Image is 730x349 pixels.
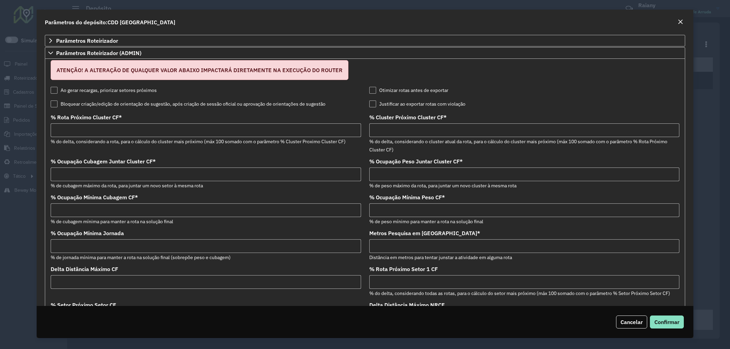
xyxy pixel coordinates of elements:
label: ATENÇÃO! A ALTERAÇÃO DE QUALQUER VALOR ABAIXO IMPACTARÁ DIRETAMENTE NA EXECUÇÃO DO ROUTER [51,60,348,80]
button: Close [676,18,685,27]
em: Fechar [678,19,683,25]
label: Otimizar rotas antes de exportar [369,87,448,94]
label: Delta Distância Máximo CF [51,265,118,273]
small: % de jornada mínima para manter a rota na solução final (sobrepõe peso e cubagem) [51,254,231,260]
label: Justificar ao exportar rotas com violação [369,100,465,108]
small: % de peso mínimo para manter a rota na solução final [369,218,483,225]
small: % do delta, considerando todas as rotas, para o cálculo do setor mais próximo (máx 100 somado com... [369,290,670,296]
h4: Parâmetros do depósito:CDD [GEOGRAPHIC_DATA] [45,18,175,26]
label: % Ocupação Mínima Peso CF [369,193,445,201]
small: % do delta, considerando a rota, para o cálculo do cluster mais próximo (máx 100 somado com o par... [51,138,346,145]
label: % Ocupação Peso Juntar Cluster CF [369,157,463,165]
label: % Cluster Próximo Cluster CF [369,113,447,121]
label: Delta Distância Máximo NRCF [369,301,445,309]
label: Bloquear criação/edição de orientação de sugestão, após criação de sessão oficial ou aprovação de... [51,100,325,108]
small: Distância em metros para tentar junstar a atividade em alguma rota [369,254,512,260]
small: % de peso máximo da rota, para juntar um novo cluster à mesma rota [369,183,516,189]
label: % Setor Próximo Setor CF [51,301,116,309]
button: Cancelar [616,316,647,328]
button: Confirmar [650,316,684,328]
label: % Ocupação Mínima Cubagem CF [51,193,138,201]
small: % de cubagem mínima para manter a rota na solução final [51,218,173,225]
a: Parâmetros Roteirizador (ADMIN) [45,47,686,59]
small: % do delta, considerando o cluster atual da rota, para o cálculo do cluster mais próximo (máx 100... [369,138,667,153]
small: % de cubagem máximo da rota, para juntar um novo setor à mesma rota [51,183,203,189]
label: Metros Pesquisa em [GEOGRAPHIC_DATA] [369,229,480,237]
span: Cancelar [620,319,643,325]
span: Confirmar [654,319,679,325]
label: % Ocupação Cubagem Juntar Cluster CF [51,157,156,165]
a: Parâmetros Roteirizador [45,35,686,46]
label: % Rota Próximo Cluster CF [51,113,122,121]
label: % Ocupação Mínima Jornada [51,229,124,237]
label: % Rota Próximo Setor 1 CF [369,265,438,273]
span: Parâmetros Roteirizador [56,38,118,43]
label: Ao gerar recargas, priorizar setores próximos [51,87,157,94]
span: Parâmetros Roteirizador (ADMIN) [56,50,141,56]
